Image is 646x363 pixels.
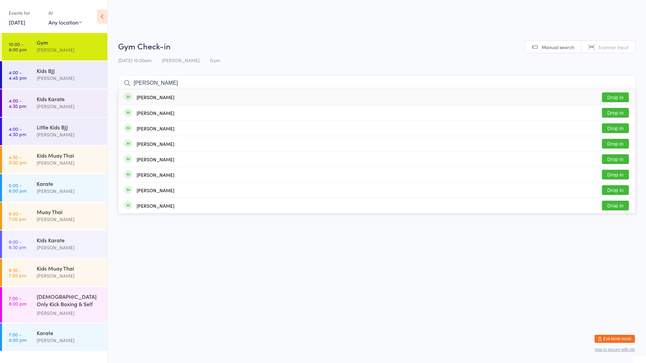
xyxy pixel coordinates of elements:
[602,201,629,210] button: Drop in
[37,159,102,167] div: [PERSON_NAME]
[9,183,27,193] time: 5:00 - 6:00 pm
[595,335,635,343] button: Exit kiosk mode
[9,239,26,250] time: 6:00 - 6:30 pm
[9,295,27,306] time: 7:00 - 8:00 pm
[595,347,635,352] button: how to secure with pin
[37,39,102,46] div: Gym
[9,267,26,278] time: 6:30 - 7:00 pm
[2,33,107,61] a: 10:00 -8:00 pmGym[PERSON_NAME]
[162,57,200,64] span: [PERSON_NAME]
[118,40,636,51] h2: Gym Check-in
[37,103,102,110] div: [PERSON_NAME]
[210,57,220,64] span: Gym
[37,95,102,103] div: Kids Karate
[602,123,629,133] button: Drop in
[118,75,636,91] input: Search
[37,46,102,54] div: [PERSON_NAME]
[37,74,102,82] div: [PERSON_NAME]
[602,170,629,179] button: Drop in
[37,152,102,159] div: Kids Muay Thai
[9,126,26,137] time: 4:00 - 4:30 pm
[37,236,102,244] div: Kids Karate
[9,70,27,80] time: 4:00 - 4:45 pm
[2,259,107,286] a: 6:30 -7:00 pmKids Muay Thai[PERSON_NAME]
[9,154,27,165] time: 4:30 - 5:00 pm
[9,7,42,18] div: Events for
[2,61,107,89] a: 4:00 -4:45 pmKids BJJ[PERSON_NAME]
[37,293,102,309] div: [DEMOGRAPHIC_DATA] Only Kick Boxing & Self Defence
[118,57,151,64] span: [DATE] 10:00am
[602,154,629,164] button: Drop in
[37,123,102,131] div: Little Kids BJJ
[137,126,174,131] div: [PERSON_NAME]
[37,265,102,272] div: Kids Muay Thai
[37,336,102,344] div: [PERSON_NAME]
[2,89,107,117] a: 4:00 -4:30 pmKids Karate[PERSON_NAME]
[37,187,102,195] div: [PERSON_NAME]
[37,131,102,138] div: [PERSON_NAME]
[37,208,102,215] div: Muay Thai
[2,231,107,258] a: 6:00 -6:30 pmKids Karate[PERSON_NAME]
[2,118,107,145] a: 4:00 -4:30 pmLittle Kids BJJ[PERSON_NAME]
[602,92,629,102] button: Drop in
[9,332,27,342] time: 7:00 - 8:00 pm
[48,7,82,18] div: At
[137,203,174,208] div: [PERSON_NAME]
[598,44,629,50] span: Scanner input
[9,98,26,109] time: 4:00 - 4:30 pm
[542,44,574,50] span: Manual search
[137,157,174,162] div: [PERSON_NAME]
[602,185,629,195] button: Drop in
[137,172,174,177] div: [PERSON_NAME]
[37,215,102,223] div: [PERSON_NAME]
[2,174,107,202] a: 5:00 -6:00 pmKarate[PERSON_NAME]
[2,146,107,173] a: 4:30 -5:00 pmKids Muay Thai[PERSON_NAME]
[2,323,107,351] a: 7:00 -8:00 pmKarate[PERSON_NAME]
[9,18,25,26] a: [DATE]
[9,211,26,221] time: 6:00 - 7:00 pm
[9,41,27,52] time: 10:00 - 8:00 pm
[37,309,102,317] div: [PERSON_NAME]
[137,110,174,116] div: [PERSON_NAME]
[37,244,102,251] div: [PERSON_NAME]
[37,329,102,336] div: Karate
[137,94,174,100] div: [PERSON_NAME]
[602,139,629,149] button: Drop in
[37,272,102,280] div: [PERSON_NAME]
[2,202,107,230] a: 6:00 -7:00 pmMuay Thai[PERSON_NAME]
[37,180,102,187] div: Karate
[602,108,629,118] button: Drop in
[2,287,107,323] a: 7:00 -8:00 pm[DEMOGRAPHIC_DATA] Only Kick Boxing & Self Defence[PERSON_NAME]
[48,18,82,26] div: Any location
[137,141,174,147] div: [PERSON_NAME]
[37,67,102,74] div: Kids BJJ
[137,188,174,193] div: [PERSON_NAME]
